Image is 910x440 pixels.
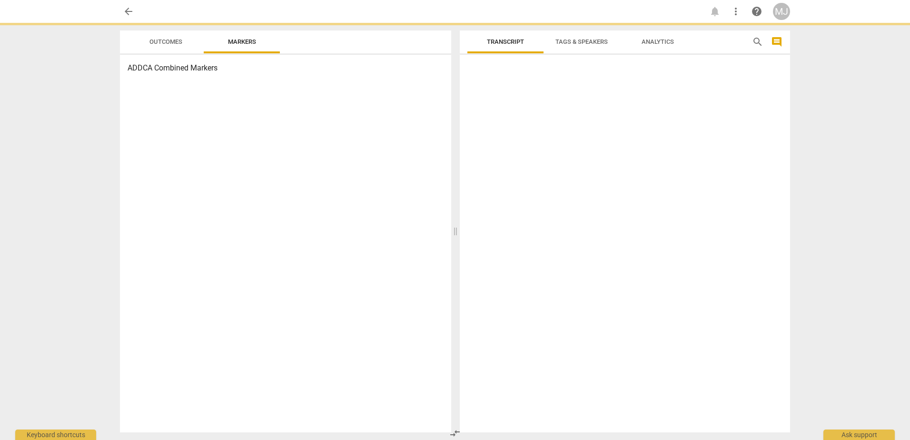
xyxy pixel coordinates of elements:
span: Markers [228,38,256,45]
h3: ADDCA Combined Markers [128,62,444,74]
span: search [752,36,763,48]
span: comment [771,36,782,48]
span: Outcomes [149,38,182,45]
span: Transcript [487,38,524,45]
span: arrow_back [123,6,134,17]
div: Ask support [823,430,895,440]
a: Help [748,3,765,20]
button: Show/Hide comments [769,34,784,50]
span: Analytics [642,38,674,45]
span: Tags & Speakers [555,38,608,45]
div: Keyboard shortcuts [15,430,96,440]
button: Search [750,34,765,50]
button: MJ [773,3,790,20]
span: more_vert [730,6,742,17]
span: help [751,6,762,17]
span: compare_arrows [449,428,461,439]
